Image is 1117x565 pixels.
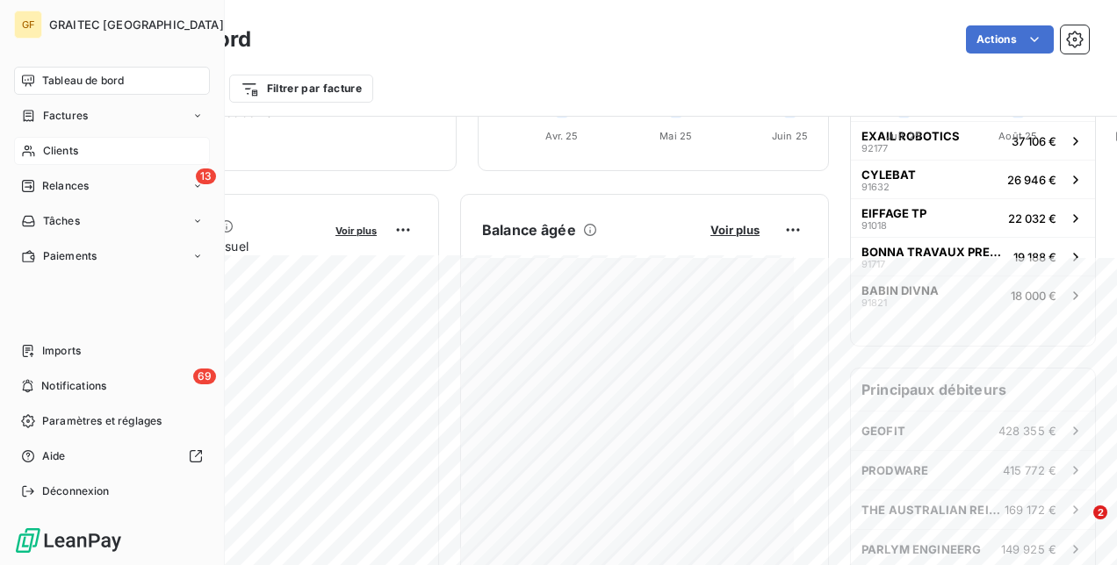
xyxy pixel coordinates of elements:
span: 19 188 € [1013,250,1056,264]
tspan: Mai 25 [659,130,692,142]
span: EIFFAGE TP [861,206,926,220]
span: 91632 [861,182,890,192]
button: EIFFAGE TP9101822 032 € [851,198,1095,237]
div: GF [14,11,42,39]
span: Voir plus [710,223,760,237]
button: Voir plus [330,222,382,238]
span: 22 032 € [1008,211,1056,225]
button: Voir plus [705,222,765,238]
span: 2 [1093,505,1107,519]
span: Relances [42,178,89,194]
span: 13 [196,168,216,184]
span: Aide [42,448,66,464]
h6: Balance âgée [482,219,576,240]
button: Actions [966,25,1054,54]
span: Déconnexion [42,483,110,499]
tspan: Avr. 25 [545,130,578,142]
span: 26 946 € [1007,173,1056,187]
span: Paiements [43,248,97,264]
span: Imports [42,343,81,359]
a: Aide [14,442,210,470]
span: Factures [43,108,88,124]
tspan: Juil. 25 [886,130,921,142]
button: BONNA TRAVAUX PRESSION9171719 188 € [851,237,1095,275]
button: CYLEBAT9163226 946 € [851,160,1095,198]
img: Logo LeanPay [14,526,123,554]
span: 91018 [861,220,887,231]
tspan: Août 25 [998,130,1037,142]
tspan: Juin 25 [772,130,808,142]
span: 69 [193,368,216,384]
span: Paramètres et réglages [42,413,162,429]
span: Tableau de bord [42,73,124,89]
span: Notifications [41,378,106,394]
button: Filtrer par facture [229,75,373,103]
span: BONNA TRAVAUX PRESSION [861,245,1006,259]
span: CYLEBAT [861,168,916,182]
span: GRAITEC [GEOGRAPHIC_DATA] [49,18,224,32]
span: Clients [43,143,78,159]
span: Tâches [43,213,80,229]
span: Voir plus [335,225,377,237]
iframe: Intercom live chat [1057,505,1099,547]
